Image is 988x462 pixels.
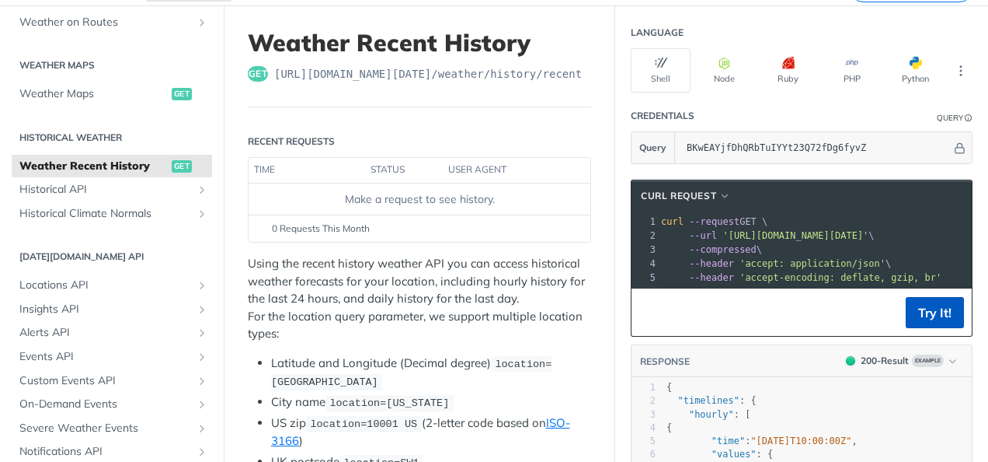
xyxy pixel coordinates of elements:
button: Show subpages for Severe Weather Events [196,422,208,435]
span: On-Demand Events [19,397,192,412]
span: "time" [711,436,745,446]
span: "[DATE]T10:00:00Z" [750,436,851,446]
button: Try It! [906,297,964,328]
a: Weather Mapsget [12,82,212,106]
button: Show subpages for Locations API [196,279,208,292]
i: Information [965,114,972,122]
span: get [172,160,192,173]
span: \ [661,258,891,269]
button: Query [631,132,675,163]
span: https://api.tomorrow.io/v4/weather/history/recent [274,66,582,82]
button: Ruby [758,48,818,93]
span: Notifications API [19,444,192,460]
span: \ [661,230,875,241]
a: Weather Recent Historyget [12,155,212,178]
a: Insights APIShow subpages for Insights API [12,298,212,321]
span: { [666,382,672,393]
span: '[URL][DOMAIN_NAME][DATE]' [722,230,868,241]
span: get [172,88,192,100]
div: Query [937,112,963,124]
span: --header [689,258,734,269]
button: Hide [951,140,968,156]
div: Recent Requests [248,135,335,149]
button: Node [694,48,754,93]
a: Alerts APIShow subpages for Alerts API [12,321,212,345]
button: Show subpages for Historical Climate Normals [196,208,208,220]
button: Python [885,48,945,93]
span: { [666,422,672,433]
div: 1 [631,381,656,394]
h1: Weather Recent History [248,29,591,57]
svg: More ellipsis [954,64,968,78]
span: 'accept-encoding: deflate, gzip, br' [739,272,941,283]
span: location=[US_STATE] [329,397,449,409]
button: Show subpages for Notifications API [196,446,208,458]
div: 5 [631,435,656,448]
button: cURL Request [635,188,736,204]
a: Severe Weather EventsShow subpages for Severe Weather Events [12,417,212,440]
span: Query [639,141,666,155]
div: 4 [631,422,656,435]
button: Show subpages for Events API [196,351,208,363]
span: 200 [846,356,855,366]
li: US zip (2-letter code based on ) [271,415,591,450]
span: : { [666,395,757,406]
p: Using the recent history weather API you can access historical weather forecasts for your locatio... [248,255,591,343]
span: get [248,66,268,82]
button: Copy to clipboard [639,301,661,324]
li: City name [271,394,591,411]
button: Show subpages for On-Demand Events [196,398,208,411]
h2: Historical Weather [12,131,212,145]
span: Weather Maps [19,86,168,102]
h2: Weather Maps [12,58,212,72]
div: Credentials [631,109,694,123]
th: user agent [443,158,559,183]
button: Show subpages for Historical API [196,184,208,196]
button: PHP [822,48,882,93]
span: cURL Request [641,189,716,203]
a: Locations APIShow subpages for Locations API [12,274,212,297]
span: Historical Climate Normals [19,206,192,222]
span: --url [689,230,717,241]
span: GET \ [661,216,767,227]
div: Language [631,26,684,40]
div: 2 [631,229,658,243]
div: 3 [631,408,656,422]
span: --request [689,216,739,227]
input: apikey [679,132,951,163]
span: Weather on Routes [19,15,192,30]
span: : [ [666,409,750,420]
div: 4 [631,257,658,271]
div: Make a request to see history. [255,191,584,208]
span: Weather Recent History [19,159,168,174]
a: On-Demand EventsShow subpages for On-Demand Events [12,393,212,416]
button: More Languages [949,59,972,82]
a: Events APIShow subpages for Events API [12,345,212,369]
span: : { [666,449,773,460]
span: Custom Events API [19,373,192,389]
button: Show subpages for Custom Events API [196,375,208,387]
div: 5 [631,271,658,285]
a: Custom Events APIShow subpages for Custom Events API [12,369,212,393]
span: Alerts API [19,325,192,341]
button: Shell [631,48,691,93]
span: Severe Weather Events [19,421,192,436]
span: 'accept: application/json' [739,258,885,269]
span: 0 Requests This Month [272,222,370,236]
button: RESPONSE [639,354,691,369]
a: Historical Climate NormalsShow subpages for Historical Climate Normals [12,202,212,226]
span: location=10001 US [310,418,417,430]
span: --header [689,272,734,283]
div: 3 [631,243,658,257]
button: Show subpages for Alerts API [196,327,208,339]
span: Events API [19,349,192,365]
span: curl [661,216,684,227]
a: Weather on RoutesShow subpages for Weather on Routes [12,11,212,34]
span: --compressed [689,244,757,255]
button: Show subpages for Weather on Routes [196,16,208,29]
span: "values" [711,449,757,460]
span: \ [661,244,762,255]
th: status [365,158,443,183]
div: 200 - Result [861,354,909,368]
div: 6 [631,448,656,461]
